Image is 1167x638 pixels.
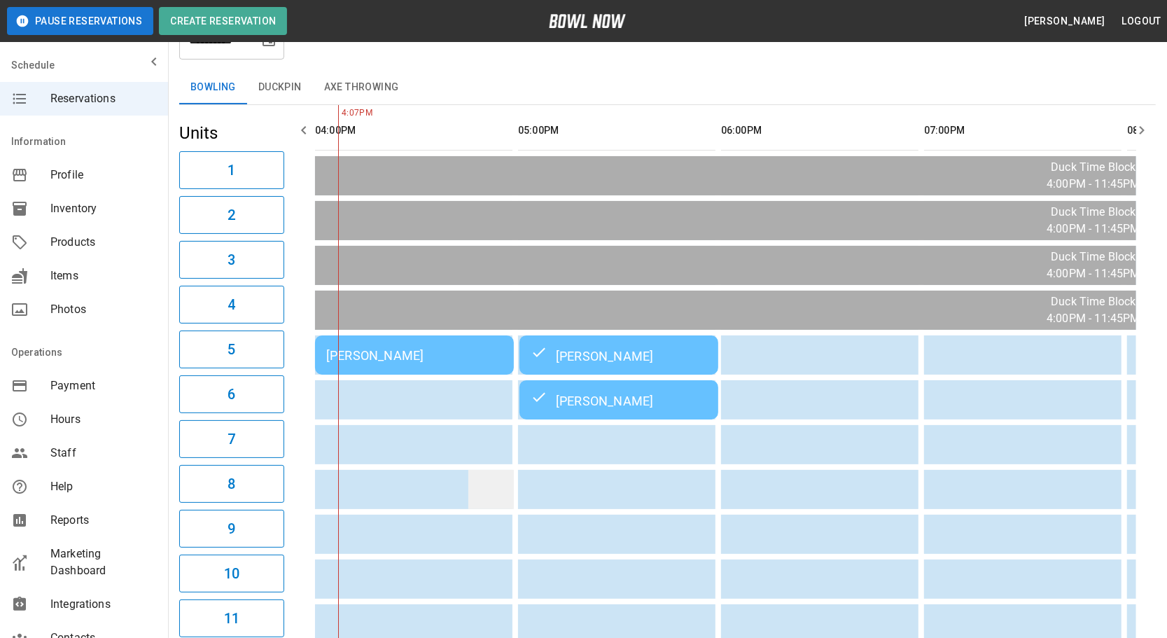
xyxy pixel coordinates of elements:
[228,293,235,316] h6: 4
[50,411,157,428] span: Hours
[179,151,284,189] button: 1
[228,473,235,495] h6: 8
[224,607,239,630] h6: 11
[224,562,239,585] h6: 10
[179,331,284,368] button: 5
[179,599,284,637] button: 11
[338,106,342,120] span: 4:07PM
[179,510,284,548] button: 9
[179,122,284,144] h5: Units
[179,241,284,279] button: 3
[179,420,284,458] button: 7
[1019,8,1110,34] button: [PERSON_NAME]
[228,518,235,540] h6: 9
[50,377,157,394] span: Payment
[50,512,157,529] span: Reports
[518,111,715,151] th: 05:00PM
[50,596,157,613] span: Integrations
[326,348,503,363] div: [PERSON_NAME]
[228,249,235,271] h6: 3
[50,445,157,462] span: Staff
[315,111,512,151] th: 04:00PM
[50,478,157,495] span: Help
[179,375,284,413] button: 6
[7,7,153,35] button: Pause Reservations
[50,167,157,183] span: Profile
[179,286,284,324] button: 4
[179,71,247,104] button: Bowling
[531,347,707,363] div: [PERSON_NAME]
[50,234,157,251] span: Products
[179,71,1156,104] div: inventory tabs
[50,90,157,107] span: Reservations
[228,159,235,181] h6: 1
[50,301,157,318] span: Photos
[228,338,235,361] h6: 5
[179,196,284,234] button: 2
[924,111,1121,151] th: 07:00PM
[228,428,235,450] h6: 7
[721,111,918,151] th: 06:00PM
[228,204,235,226] h6: 2
[1117,8,1167,34] button: Logout
[50,268,157,284] span: Items
[159,7,287,35] button: Create Reservation
[179,465,284,503] button: 8
[179,555,284,592] button: 10
[50,546,157,579] span: Marketing Dashboard
[50,200,157,217] span: Inventory
[247,71,313,104] button: Duckpin
[228,383,235,405] h6: 6
[313,71,410,104] button: Axe Throwing
[531,391,707,408] div: [PERSON_NAME]
[549,14,626,28] img: logo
